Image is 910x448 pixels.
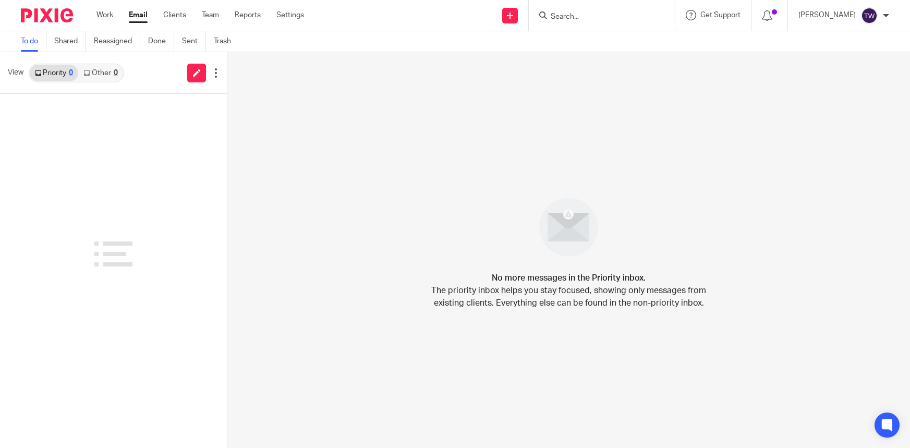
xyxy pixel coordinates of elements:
[8,67,23,78] span: View
[30,65,78,81] a: Priority0
[532,191,605,263] img: image
[861,7,878,24] img: svg%3E
[276,10,304,20] a: Settings
[431,284,707,309] p: The priority inbox helps you stay focused, showing only messages from existing clients. Everythin...
[129,10,148,20] a: Email
[700,11,741,19] span: Get Support
[69,69,73,77] div: 0
[550,13,644,22] input: Search
[235,10,261,20] a: Reports
[182,31,206,52] a: Sent
[148,31,174,52] a: Done
[94,31,140,52] a: Reassigned
[96,10,113,20] a: Work
[21,8,73,22] img: Pixie
[798,10,856,20] p: [PERSON_NAME]
[114,69,118,77] div: 0
[202,10,219,20] a: Team
[78,65,123,81] a: Other0
[21,31,46,52] a: To do
[214,31,239,52] a: Trash
[163,10,186,20] a: Clients
[54,31,86,52] a: Shared
[492,272,646,284] h4: No more messages in the Priority inbox.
